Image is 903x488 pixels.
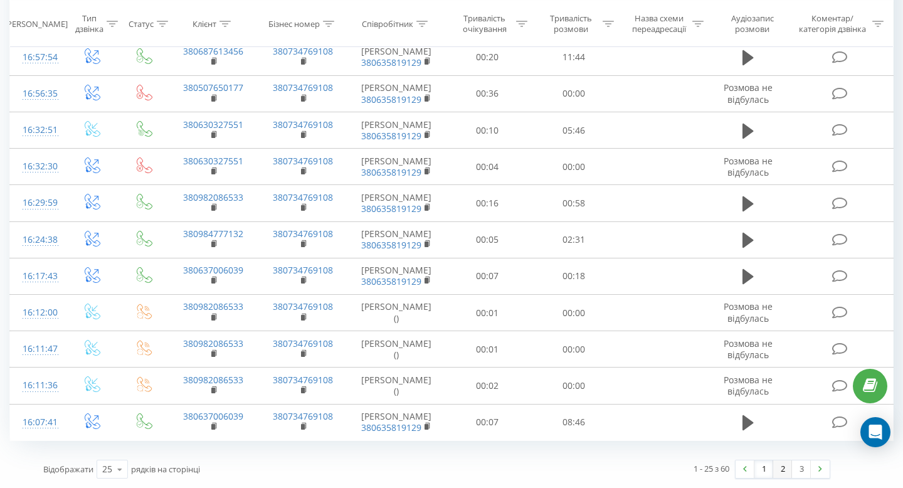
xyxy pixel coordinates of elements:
[348,185,445,221] td: [PERSON_NAME]
[23,373,53,398] div: 16:11:36
[23,410,53,435] div: 16:07:41
[361,56,421,68] a: 380635819129
[445,75,531,112] td: 00:36
[273,410,333,422] a: 380734769108
[792,460,811,478] a: 3
[531,221,617,258] td: 02:31
[445,331,531,368] td: 00:01
[23,300,53,325] div: 16:12:00
[183,191,243,203] a: 380982086533
[348,39,445,75] td: [PERSON_NAME]
[23,154,53,179] div: 16:32:30
[445,39,531,75] td: 00:20
[273,228,333,240] a: 380734769108
[131,464,200,475] span: рядків на сторінці
[796,13,869,34] div: Коментар/категорія дзвінка
[531,75,617,112] td: 00:00
[445,149,531,185] td: 00:04
[361,93,421,105] a: 380635819129
[531,404,617,440] td: 08:46
[75,13,103,34] div: Тип дзвінка
[348,295,445,331] td: [PERSON_NAME] ()
[361,275,421,287] a: 380635819129
[445,185,531,221] td: 00:16
[724,155,773,178] span: Розмова не відбулась
[773,460,792,478] a: 2
[361,239,421,251] a: 380635819129
[273,191,333,203] a: 380734769108
[348,112,445,149] td: [PERSON_NAME]
[183,228,243,240] a: 380984777132
[445,258,531,294] td: 00:07
[273,337,333,349] a: 380734769108
[362,18,413,29] div: Співробітник
[129,18,154,29] div: Статус
[348,331,445,368] td: [PERSON_NAME] ()
[531,39,617,75] td: 11:44
[23,118,53,142] div: 16:32:51
[531,149,617,185] td: 00:00
[628,13,689,34] div: Назва схеми переадресації
[183,264,243,276] a: 380637006039
[348,404,445,440] td: [PERSON_NAME]
[348,258,445,294] td: [PERSON_NAME]
[445,295,531,331] td: 00:01
[361,130,421,142] a: 380635819129
[183,119,243,130] a: 380630327551
[183,337,243,349] a: 380982086533
[273,119,333,130] a: 380734769108
[531,185,617,221] td: 00:58
[694,462,729,475] div: 1 - 25 з 60
[361,422,421,433] a: 380635819129
[860,417,890,447] div: Open Intercom Messenger
[183,155,243,167] a: 380630327551
[43,464,93,475] span: Відображати
[183,45,243,57] a: 380687613456
[348,368,445,404] td: [PERSON_NAME] ()
[531,295,617,331] td: 00:00
[542,13,599,34] div: Тривалість розмови
[193,18,216,29] div: Клієнт
[724,300,773,324] span: Розмова не відбулась
[531,368,617,404] td: 00:00
[23,82,53,106] div: 16:56:35
[718,13,786,34] div: Аудіозапис розмови
[348,149,445,185] td: [PERSON_NAME]
[445,404,531,440] td: 00:07
[456,13,514,34] div: Тривалість очікування
[273,155,333,167] a: 380734769108
[724,82,773,105] span: Розмова не відбулась
[273,45,333,57] a: 380734769108
[531,331,617,368] td: 00:00
[273,82,333,93] a: 380734769108
[102,463,112,475] div: 25
[531,258,617,294] td: 00:18
[183,82,243,93] a: 380507650177
[445,112,531,149] td: 00:10
[348,221,445,258] td: [PERSON_NAME]
[445,368,531,404] td: 00:02
[23,228,53,252] div: 16:24:38
[4,18,68,29] div: [PERSON_NAME]
[273,374,333,386] a: 380734769108
[531,112,617,149] td: 05:46
[754,460,773,478] a: 1
[273,264,333,276] a: 380734769108
[23,337,53,361] div: 16:11:47
[23,264,53,289] div: 16:17:43
[348,75,445,112] td: [PERSON_NAME]
[23,45,53,70] div: 16:57:54
[23,191,53,215] div: 16:29:59
[724,374,773,397] span: Розмова не відбулась
[361,166,421,178] a: 380635819129
[268,18,320,29] div: Бізнес номер
[183,410,243,422] a: 380637006039
[273,300,333,312] a: 380734769108
[361,203,421,215] a: 380635819129
[183,300,243,312] a: 380982086533
[445,221,531,258] td: 00:05
[724,337,773,361] span: Розмова не відбулась
[183,374,243,386] a: 380982086533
